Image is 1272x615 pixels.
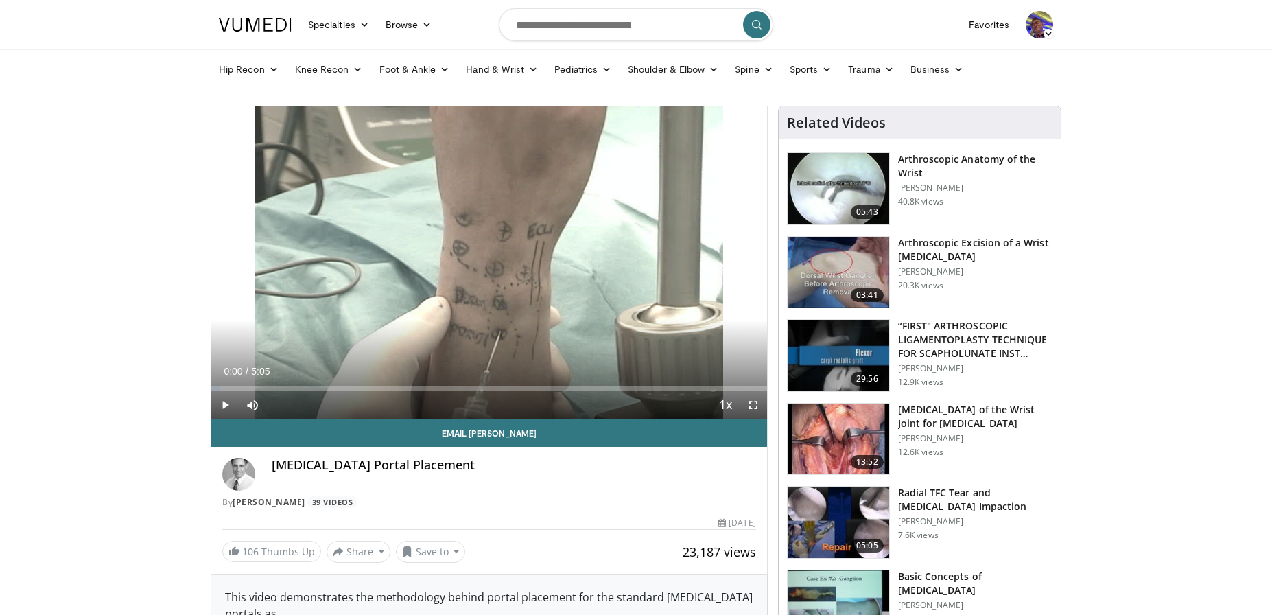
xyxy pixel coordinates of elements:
[898,377,943,388] p: 12.9K views
[211,391,239,419] button: Play
[898,433,1052,444] p: [PERSON_NAME]
[898,280,943,291] p: 20.3K views
[788,237,889,308] img: 9162_3.png.150x105_q85_crop-smart_upscale.jpg
[211,106,767,419] video-js: Video Player
[851,205,884,219] span: 05:43
[898,152,1052,180] h3: Arthroscopic Anatomy of the Wrist
[546,56,620,83] a: Pediatrics
[787,152,1052,225] a: 05:43 Arthroscopic Anatomy of the Wrist [PERSON_NAME] 40.8K views
[840,56,902,83] a: Trauma
[851,288,884,302] span: 03:41
[787,319,1052,392] a: 29:56 “FIRST" ARTHROSCOPIC LIGAMENTOPLASTY TECHNIQUE FOR SCAPHOLUNATE INST… [PERSON_NAME] 12.9K v...
[788,320,889,391] img: 675gDJEg-ZBXulSX5hMDoxOjB1O5lLKx_1.150x105_q85_crop-smart_upscale.jpg
[898,600,1052,611] p: [PERSON_NAME]
[620,56,727,83] a: Shoulder & Elbow
[458,56,546,83] a: Hand & Wrist
[898,486,1052,513] h3: Radial TFC Tear and [MEDICAL_DATA] Impaction
[898,403,1052,430] h3: [MEDICAL_DATA] of the Wrist Joint for [MEDICAL_DATA]
[781,56,840,83] a: Sports
[898,570,1052,597] h3: Basic Concepts of [MEDICAL_DATA]
[898,236,1052,264] h3: Arthroscopic Excision of a Wrist [MEDICAL_DATA]
[898,183,1052,194] p: [PERSON_NAME]
[787,236,1052,309] a: 03:41 Arthroscopic Excision of a Wrist [MEDICAL_DATA] [PERSON_NAME] 20.3K views
[233,496,305,508] a: [PERSON_NAME]
[718,517,755,529] div: [DATE]
[898,516,1052,527] p: [PERSON_NAME]
[727,56,781,83] a: Spine
[211,419,767,447] a: Email [PERSON_NAME]
[377,11,440,38] a: Browse
[788,153,889,224] img: a6f1be81-36ec-4e38-ae6b-7e5798b3883c.150x105_q85_crop-smart_upscale.jpg
[224,366,242,377] span: 0:00
[898,319,1052,360] h3: “FIRST" ARTHROSCOPIC LIGAMENTOPLASTY TECHNIQUE FOR SCAPHOLUNATE INST…
[396,541,466,563] button: Save to
[898,530,939,541] p: 7.6K views
[851,539,884,553] span: 05:05
[787,115,886,131] h4: Related Videos
[242,545,259,558] span: 106
[499,8,773,41] input: Search topics, interventions
[246,366,248,377] span: /
[287,56,371,83] a: Knee Recon
[740,391,767,419] button: Fullscreen
[788,487,889,558] img: b7c0ed47-2112-40d6-bf60-9a0c11b62083.150x105_q85_crop-smart_upscale.jpg
[787,486,1052,559] a: 05:05 Radial TFC Tear and [MEDICAL_DATA] Impaction [PERSON_NAME] 7.6K views
[222,496,756,509] div: By
[371,56,458,83] a: Foot & Ankle
[787,403,1052,476] a: 13:52 [MEDICAL_DATA] of the Wrist Joint for [MEDICAL_DATA] [PERSON_NAME] 12.6K views
[851,455,884,469] span: 13:52
[307,496,357,508] a: 39 Videos
[788,404,889,475] img: 9b0b7984-32f6-49da-b760-1bd0a2d3b3e3.150x105_q85_crop-smart_upscale.jpg
[327,541,390,563] button: Share
[902,56,972,83] a: Business
[898,447,943,458] p: 12.6K views
[211,56,287,83] a: Hip Recon
[683,544,756,560] span: 23,187 views
[222,458,255,491] img: Avatar
[898,196,943,207] p: 40.8K views
[898,363,1052,374] p: [PERSON_NAME]
[239,391,266,419] button: Mute
[211,386,767,391] div: Progress Bar
[300,11,377,38] a: Specialties
[222,541,321,562] a: 106 Thumbs Up
[272,458,756,473] h4: [MEDICAL_DATA] Portal Placement
[219,18,292,32] img: VuMedi Logo
[961,11,1017,38] a: Favorites
[712,391,740,419] button: Playback Rate
[851,372,884,386] span: 29:56
[1026,11,1053,38] img: Avatar
[898,266,1052,277] p: [PERSON_NAME]
[251,366,270,377] span: 5:05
